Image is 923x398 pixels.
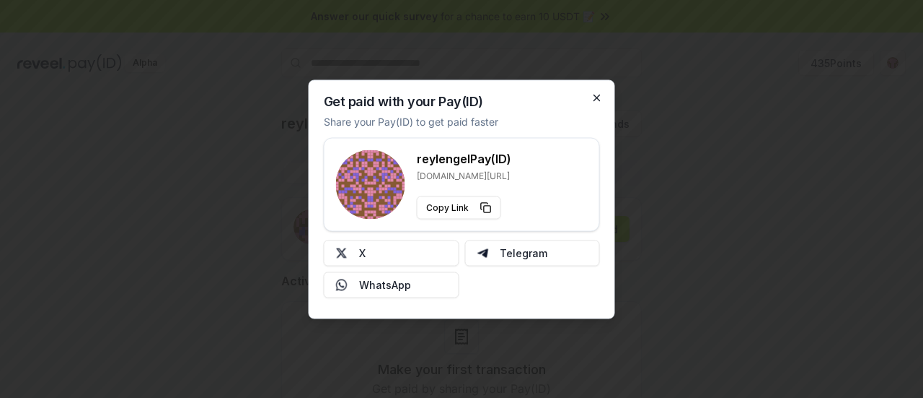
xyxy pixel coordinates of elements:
p: Share your Pay(ID) to get paid faster [324,113,498,129]
img: Whatsapp [336,279,348,290]
img: Telegram [477,247,488,259]
h2: Get paid with your Pay(ID) [324,95,483,108]
button: X [324,240,459,266]
h3: reylengel Pay(ID) [417,150,511,167]
button: Copy Link [417,196,501,219]
img: X [336,247,348,259]
p: [DOMAIN_NAME][URL] [417,170,511,181]
button: WhatsApp [324,272,459,298]
button: Telegram [464,240,600,266]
